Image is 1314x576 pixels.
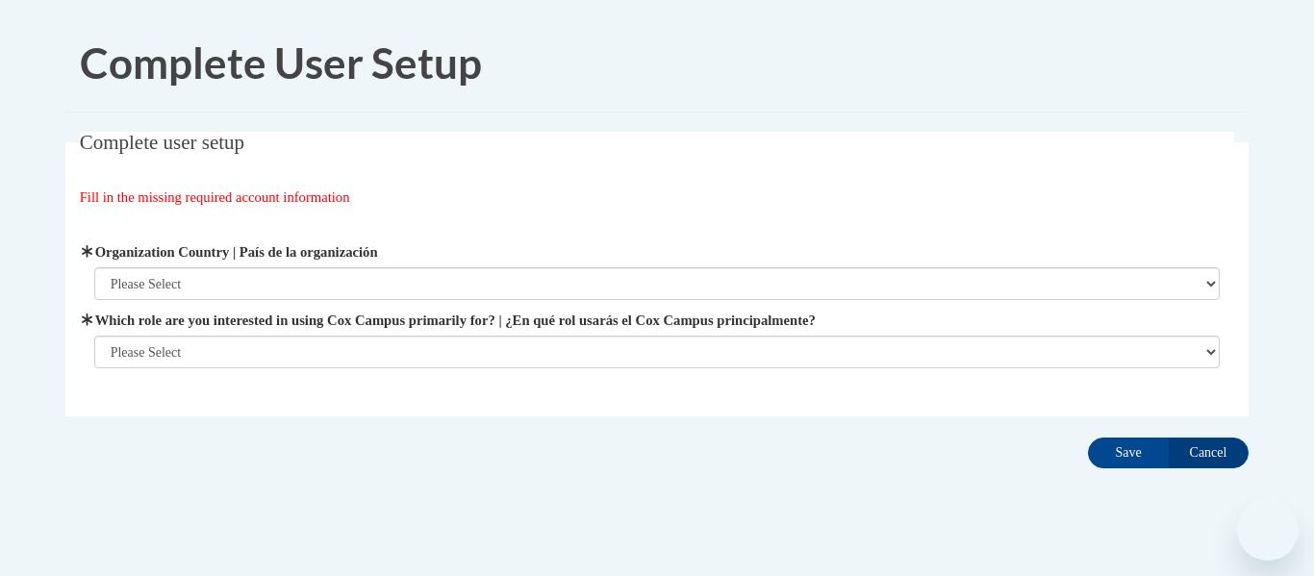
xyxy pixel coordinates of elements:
label: Which role are you interested in using Cox Campus primarily for? | ¿En qué rol usarás el Cox Camp... [94,310,1221,331]
span: Complete user setup [80,131,244,154]
input: Save [1088,438,1169,468]
span: Complete User Setup [80,38,482,88]
span: Fill in the missing required account information [80,189,350,205]
label: Organization Country | País de la organización [94,241,1221,263]
iframe: Button to launch messaging window [1237,499,1299,561]
input: Cancel [1168,438,1249,468]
